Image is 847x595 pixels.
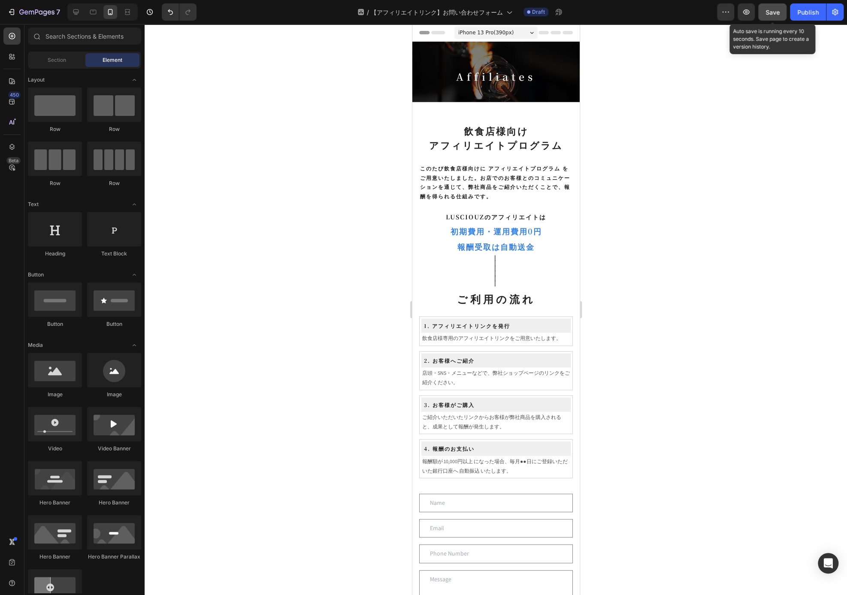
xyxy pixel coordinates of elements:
[87,125,141,133] div: Row
[162,3,197,21] div: Undo/Redo
[765,9,780,16] span: Save
[28,445,82,452] div: Video
[818,553,838,574] div: Open Intercom Messenger
[127,73,141,87] span: Toggle open
[797,8,819,17] div: Publish
[371,8,503,17] span: 【アフィリエイトリンク】お問い合わせフォーム
[28,27,141,45] input: Search Sections & Elements
[8,91,21,98] div: 450
[28,320,82,328] div: Button
[28,179,82,187] div: Row
[87,179,141,187] div: Row
[87,553,141,561] div: Hero Banner Parallax
[3,3,64,21] button: 7
[790,3,826,21] button: Publish
[127,197,141,211] span: Toggle open
[87,320,141,328] div: Button
[28,391,82,398] div: Image
[367,8,369,17] span: /
[28,341,43,349] span: Media
[412,24,580,595] iframe: Design area
[87,445,141,452] div: Video Banner
[56,7,60,17] p: 7
[87,250,141,258] div: Text Block
[28,76,45,84] span: Layout
[28,553,82,561] div: Hero Banner
[28,271,44,279] span: Button
[28,499,82,507] div: Hero Banner
[48,56,66,64] span: Section
[87,391,141,398] div: Image
[28,125,82,133] div: Row
[127,338,141,352] span: Toggle open
[87,499,141,507] div: Hero Banner
[103,56,122,64] span: Element
[758,3,786,21] button: Save
[127,268,141,282] span: Toggle open
[28,250,82,258] div: Heading
[6,157,21,164] div: Beta
[532,8,545,16] span: Draft
[28,200,39,208] span: Text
